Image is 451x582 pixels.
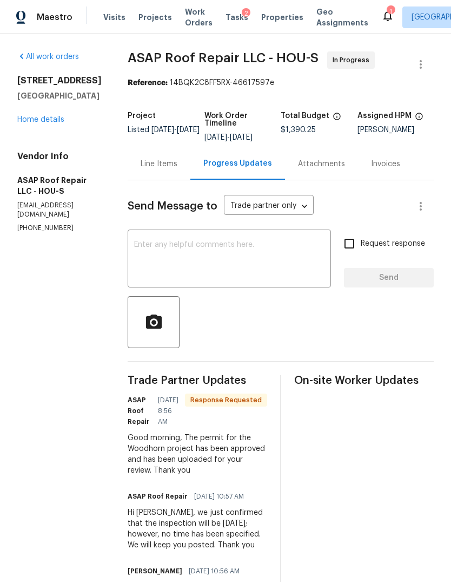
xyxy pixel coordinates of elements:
span: Listed [128,126,200,134]
h5: Total Budget [281,112,329,120]
div: Progress Updates [203,158,272,169]
span: - [204,134,253,141]
p: [EMAIL_ADDRESS][DOMAIN_NAME] [17,201,102,219]
span: Work Orders [185,6,213,28]
div: 1 [387,6,394,17]
span: Request response [361,238,425,250]
h5: Project [128,112,156,120]
span: Trade Partner Updates [128,375,267,386]
span: [DATE] [230,134,253,141]
div: Attachments [298,159,345,169]
span: [DATE] [151,126,174,134]
a: All work orders [17,53,79,61]
b: Reference: [128,79,168,87]
div: [PERSON_NAME] [357,126,434,134]
span: Maestro [37,12,72,23]
div: Line Items [141,159,177,169]
div: 14BQK2C8FF5RX-46617597e [128,77,434,88]
h2: [STREET_ADDRESS] [17,75,102,86]
div: Good morning, The permit for the Woodhorn project has been approved and has been uploaded for you... [128,433,267,476]
span: Visits [103,12,125,23]
span: ASAP Roof Repair LLC - HOU-S [128,51,319,64]
span: [DATE] [204,134,227,141]
h6: ASAP Roof Repair [128,491,188,502]
h5: ASAP Roof Repair LLC - HOU-S [17,175,102,197]
div: Trade partner only [224,198,314,215]
span: The total cost of line items that have been proposed by Opendoor. This sum includes line items th... [333,112,341,126]
h5: [GEOGRAPHIC_DATA] [17,90,102,101]
h5: Work Order Timeline [204,112,281,127]
h6: [PERSON_NAME] [128,566,182,577]
div: Invoices [371,159,400,169]
span: [DATE] [177,126,200,134]
span: - [151,126,200,134]
span: Projects [138,12,172,23]
div: Hi [PERSON_NAME], we just confirmed that the inspection will be [DATE]; however, no time has been... [128,507,267,551]
p: [PHONE_NUMBER] [17,224,102,233]
h4: Vendor Info [17,151,102,162]
span: Response Requested [186,395,266,406]
span: The hpm assigned to this work order. [415,112,423,126]
span: On-site Worker Updates [294,375,434,386]
span: [DATE] 8:56 AM [158,395,178,427]
h6: ASAP Roof Repair [128,395,151,427]
span: Properties [261,12,303,23]
span: $1,390.25 [281,126,316,134]
span: Geo Assignments [316,6,368,28]
span: [DATE] 10:56 AM [189,566,240,577]
span: [DATE] 10:57 AM [194,491,244,502]
span: Send Message to [128,201,217,212]
h5: Assigned HPM [357,112,412,120]
a: Home details [17,116,64,123]
span: In Progress [333,55,374,66]
span: Tasks [225,14,248,21]
div: 2 [242,8,250,19]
